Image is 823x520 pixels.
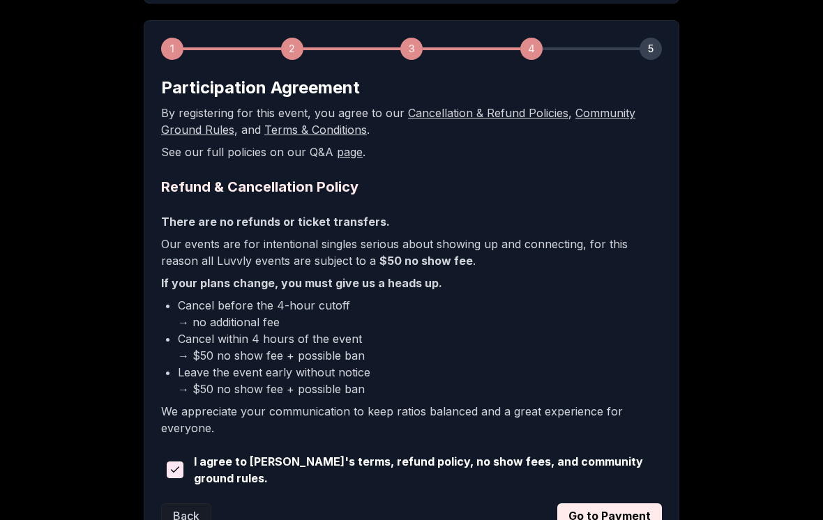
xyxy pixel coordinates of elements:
div: 4 [520,38,543,60]
li: Cancel within 4 hours of the event → $50 no show fee + possible ban [178,330,662,364]
div: 3 [400,38,423,60]
div: 1 [161,38,183,60]
h2: Participation Agreement [161,77,662,99]
h2: Refund & Cancellation Policy [161,177,662,197]
div: 2 [281,38,303,60]
p: We appreciate your communication to keep ratios balanced and a great experience for everyone. [161,403,662,436]
p: If your plans change, you must give us a heads up. [161,275,662,291]
p: See our full policies on our Q&A . [161,144,662,160]
li: Cancel before the 4-hour cutoff → no additional fee [178,297,662,330]
li: Leave the event early without notice → $50 no show fee + possible ban [178,364,662,397]
p: Our events are for intentional singles serious about showing up and connecting, for this reason a... [161,236,662,269]
a: Cancellation & Refund Policies [408,106,568,120]
p: By registering for this event, you agree to our , , and . [161,105,662,138]
span: I agree to [PERSON_NAME]'s terms, refund policy, no show fees, and community ground rules. [194,453,662,487]
p: There are no refunds or ticket transfers. [161,213,662,230]
div: 5 [640,38,662,60]
a: page [337,145,363,159]
a: Terms & Conditions [264,123,367,137]
b: $50 no show fee [379,254,473,268]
